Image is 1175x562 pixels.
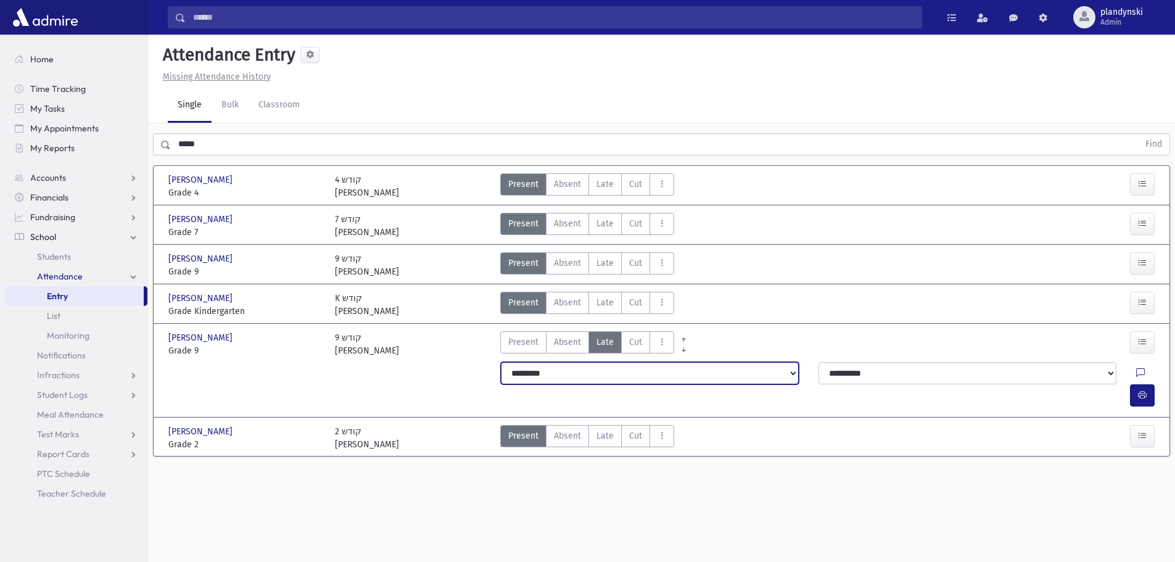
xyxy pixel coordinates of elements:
[596,217,614,230] span: Late
[168,331,235,344] span: [PERSON_NAME]
[629,178,642,191] span: Cut
[1100,17,1143,27] span: Admin
[37,468,90,479] span: PTC Schedule
[37,488,106,499] span: Teacher Schedule
[554,257,581,270] span: Absent
[168,305,323,318] span: Grade Kindergarten
[5,424,147,444] a: Test Marks
[508,178,538,191] span: Present
[30,123,99,134] span: My Appointments
[47,291,68,302] span: Entry
[596,178,614,191] span: Late
[596,296,614,309] span: Late
[596,257,614,270] span: Late
[163,72,271,82] u: Missing Attendance History
[37,271,83,282] span: Attendance
[554,178,581,191] span: Absent
[5,138,147,158] a: My Reports
[554,296,581,309] span: Absent
[500,213,674,239] div: AttTypes
[30,212,75,223] span: Fundraising
[5,464,147,484] a: PTC Schedule
[5,484,147,503] a: Teacher Schedule
[30,54,54,65] span: Home
[5,365,147,385] a: Infractions
[629,429,642,442] span: Cut
[5,168,147,188] a: Accounts
[30,143,75,154] span: My Reports
[168,213,235,226] span: [PERSON_NAME]
[500,252,674,278] div: AttTypes
[37,389,88,400] span: Student Logs
[37,370,80,381] span: Infractions
[335,425,399,451] div: 2 קודש [PERSON_NAME]
[554,336,581,349] span: Absent
[5,247,147,267] a: Students
[5,286,144,306] a: Entry
[5,118,147,138] a: My Appointments
[508,429,538,442] span: Present
[37,251,71,262] span: Students
[508,336,538,349] span: Present
[158,44,295,65] h5: Attendance Entry
[168,265,323,278] span: Grade 9
[249,88,310,123] a: Classroom
[5,267,147,286] a: Attendance
[168,186,323,199] span: Grade 4
[500,173,674,199] div: AttTypes
[30,172,66,183] span: Accounts
[629,336,642,349] span: Cut
[5,345,147,365] a: Notifications
[168,173,235,186] span: [PERSON_NAME]
[508,257,538,270] span: Present
[168,252,235,265] span: [PERSON_NAME]
[629,257,642,270] span: Cut
[500,425,674,451] div: AttTypes
[186,6,921,28] input: Search
[30,83,86,94] span: Time Tracking
[168,292,235,305] span: [PERSON_NAME]
[37,448,89,460] span: Report Cards
[335,213,399,239] div: 7 קודש [PERSON_NAME]
[335,173,399,199] div: 4 קודש [PERSON_NAME]
[37,429,79,440] span: Test Marks
[168,438,323,451] span: Grade 2
[168,425,235,438] span: [PERSON_NAME]
[1100,7,1143,17] span: plandynski
[37,409,104,420] span: Meal Attendance
[554,217,581,230] span: Absent
[1138,134,1169,155] button: Find
[30,103,65,114] span: My Tasks
[500,331,674,357] div: AttTypes
[168,88,212,123] a: Single
[30,192,68,203] span: Financials
[168,226,323,239] span: Grade 7
[158,72,271,82] a: Missing Attendance History
[5,444,147,464] a: Report Cards
[5,49,147,69] a: Home
[5,405,147,424] a: Meal Attendance
[5,326,147,345] a: Monitoring
[168,344,323,357] span: Grade 9
[335,331,399,357] div: 9 קודש [PERSON_NAME]
[554,429,581,442] span: Absent
[5,99,147,118] a: My Tasks
[508,296,538,309] span: Present
[5,227,147,247] a: School
[500,292,674,318] div: AttTypes
[629,217,642,230] span: Cut
[10,5,81,30] img: AdmirePro
[47,330,89,341] span: Monitoring
[5,207,147,227] a: Fundraising
[596,429,614,442] span: Late
[629,296,642,309] span: Cut
[212,88,249,123] a: Bulk
[5,188,147,207] a: Financials
[5,79,147,99] a: Time Tracking
[5,306,147,326] a: List
[335,292,399,318] div: K קודש [PERSON_NAME]
[508,217,538,230] span: Present
[5,385,147,405] a: Student Logs
[37,350,86,361] span: Notifications
[335,252,399,278] div: 9 קודש [PERSON_NAME]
